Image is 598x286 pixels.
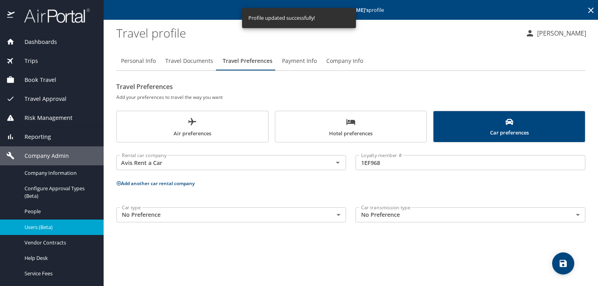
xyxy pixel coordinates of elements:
[15,8,90,23] img: airportal-logo.png
[15,114,72,122] span: Risk Management
[438,118,580,137] span: Car preferences
[282,56,317,66] span: Payment Info
[106,8,596,13] p: Editing profile
[25,208,94,215] span: People
[522,26,589,40] button: [PERSON_NAME]
[15,95,66,103] span: Travel Approval
[15,152,69,160] span: Company Admin
[326,56,363,66] span: Company Info
[116,80,585,93] h2: Travel Preferences
[121,117,263,138] span: Air preferences
[248,10,315,26] div: Profile updated successfully!
[116,111,585,142] div: scrollable force tabs example
[280,117,422,138] span: Hotel preferences
[7,8,15,23] img: icon-airportal.png
[116,93,585,101] h6: Add your preferences to travel the way you want
[15,57,38,65] span: Trips
[15,38,57,46] span: Dashboards
[116,51,585,70] div: Profile
[119,157,320,168] input: Select a rental car company
[25,239,94,246] span: Vendor Contracts
[116,180,195,187] button: Add another car rental company
[116,21,519,45] h1: Travel profile
[25,270,94,277] span: Service Fees
[15,76,56,84] span: Book Travel
[552,252,574,275] button: save
[25,223,94,231] span: Users (Beta)
[116,207,346,222] div: No Preference
[165,56,213,66] span: Travel Documents
[15,133,51,141] span: Reporting
[25,185,94,200] span: Configure Approval Types (Beta)
[223,56,273,66] span: Travel Preferences
[25,254,94,262] span: Help Desk
[356,207,585,222] div: No Preference
[121,56,156,66] span: Personal Info
[535,28,586,38] p: [PERSON_NAME]
[25,169,94,177] span: Company Information
[332,157,343,168] button: Open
